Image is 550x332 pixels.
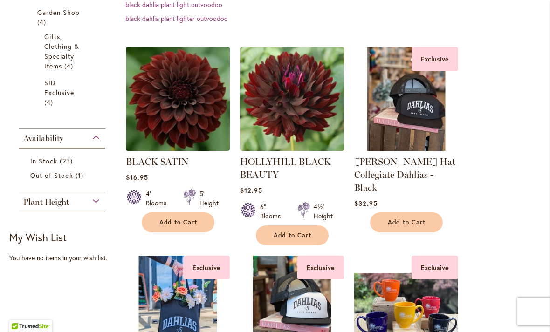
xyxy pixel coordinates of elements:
span: Gifts, Clothing & Specialty Items [44,32,80,70]
button: Add to Cart [256,225,329,245]
iframe: Launch Accessibility Center [7,299,33,325]
div: 6" Blooms [260,202,286,221]
button: Add to Cart [142,212,214,232]
div: 4½' Height [314,202,333,221]
div: Exclusive [183,256,230,279]
span: $32.95 [354,199,378,208]
a: BLACK SATIN [126,144,230,153]
span: 4 [37,17,48,27]
span: 1 [76,170,86,180]
span: Add to Cart [388,218,426,226]
span: $12.95 [240,186,262,195]
div: Exclusive [412,256,458,279]
img: HOLLYHILL BLACK BEAUTY [240,47,344,151]
span: Add to Cart [274,231,312,239]
a: SID Grafletics Hat Collegiate Dahlias - Black Exclusive [354,144,458,153]
span: SID Exclusive [44,78,74,97]
a: black dahlia plant lighter outvoodoo [125,14,228,23]
span: Availability [23,133,63,143]
div: Exclusive [297,256,344,279]
a: Out of Stock 1 [30,170,96,180]
a: SID Exclusive [44,78,82,107]
a: [PERSON_NAME] Hat Collegiate Dahlias - Black [354,156,455,193]
span: Add to Cart [159,218,198,226]
a: Gifts, Clothing &amp; Specialty Items [44,32,82,71]
span: Garden Shop [37,8,80,17]
span: Plant Height [23,197,69,207]
span: In Stock [30,156,57,165]
span: 4 [64,61,76,71]
img: SID Grafletics Hat Collegiate Dahlias - Black [354,47,458,151]
img: BLACK SATIN [126,47,230,151]
a: BLACK SATIN [126,156,189,167]
span: 23 [60,156,75,166]
span: $16.95 [126,173,148,182]
span: 4 [44,97,55,107]
div: 4" Blooms [146,189,172,208]
a: Garden Shop [37,7,89,27]
div: Exclusive [412,47,458,71]
a: HOLLYHILL BLACK BEAUTY [240,144,344,153]
button: Add to Cart [370,212,443,232]
a: In Stock 23 [30,156,96,166]
strong: My Wish List [9,230,67,244]
a: HOLLYHILL BLACK BEAUTY [240,156,331,180]
div: 5' Height [199,189,219,208]
span: Out of Stock [30,171,73,180]
div: You have no items in your wish list. [9,253,120,263]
